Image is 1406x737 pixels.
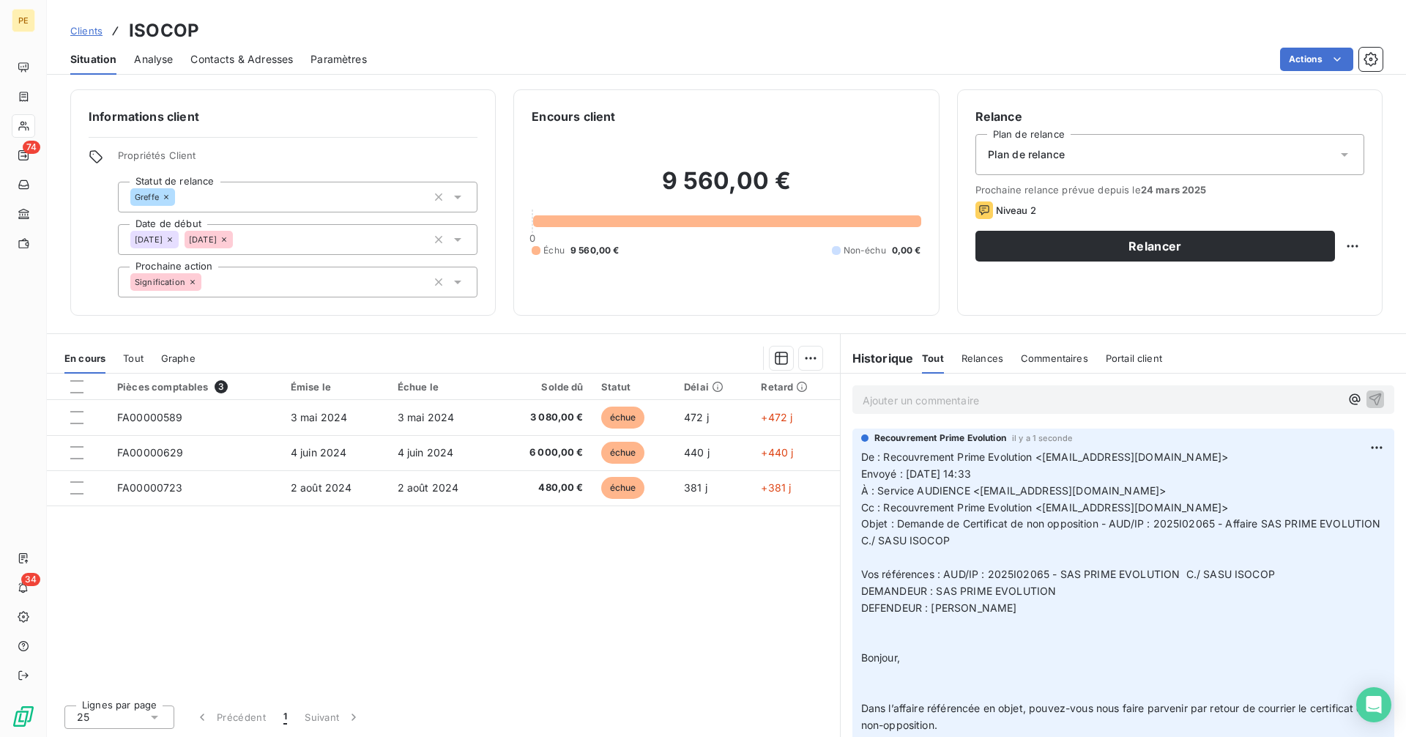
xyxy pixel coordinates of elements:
a: 74 [12,144,34,167]
div: Retard [761,381,830,393]
span: Envoyé : [DATE] 14:33 [861,467,971,480]
div: Open Intercom Messenger [1356,687,1391,722]
div: PE [12,9,35,32]
h3: ISOCOP [129,18,199,44]
button: 1 [275,702,296,733]
span: Prochaine relance prévue depuis le [975,184,1364,196]
span: 3 mai 2024 [398,411,455,423]
span: DEFENDEUR : [PERSON_NAME] [861,601,1017,614]
span: Analyse [134,52,173,67]
span: FA00000589 [117,411,183,423]
span: Échu [543,244,565,257]
span: 2 août 2024 [398,481,459,494]
span: À : Service AUDIENCE <[EMAIL_ADDRESS][DOMAIN_NAME]> [861,484,1167,497]
span: 2 août 2024 [291,481,352,494]
span: +472 j [761,411,792,423]
span: échue [601,477,645,499]
span: 24 mars 2025 [1141,184,1207,196]
button: Actions [1280,48,1353,71]
span: Plan de relance [988,147,1065,162]
span: Greffe [135,193,159,201]
span: Non-échu [844,244,886,257]
span: Paramètres [310,52,367,67]
input: Ajouter une valeur [201,275,213,289]
span: Relances [961,352,1003,364]
div: Délai [684,381,743,393]
span: 9 560,00 € [570,244,620,257]
span: 25 [77,710,89,725]
div: Solde dû [505,381,584,393]
span: Commentaires [1021,352,1088,364]
button: Suivant [296,702,370,733]
input: Ajouter une valeur [175,190,187,204]
span: Graphe [161,352,196,364]
span: 3 mai 2024 [291,411,348,423]
span: FA00000723 [117,481,183,494]
span: Cc : Recouvrement Prime Evolution <[EMAIL_ADDRESS][DOMAIN_NAME]> [861,501,1229,514]
span: 3 [215,380,228,393]
span: 6 000,00 € [505,445,584,460]
div: Émise le [291,381,380,393]
span: En cours [64,352,105,364]
span: 480,00 € [505,481,584,495]
span: Clients [70,25,103,37]
span: Niveau 2 [996,204,1036,216]
span: 0 [529,232,535,244]
span: 0,00 € [892,244,921,257]
span: 381 j [684,481,707,494]
span: 74 [23,141,40,154]
h6: Encours client [532,108,615,125]
h6: Historique [841,349,914,367]
span: FA00000629 [117,446,184,459]
span: 4 juin 2024 [291,446,347,459]
div: Statut [601,381,666,393]
span: De : Recouvrement Prime Evolution <[EMAIL_ADDRESS][DOMAIN_NAME]> [861,451,1229,463]
span: Portail client [1106,352,1162,364]
span: Tout [922,352,944,364]
span: Objet : Demande de Certificat de non opposition - AUD/IP : 2025I02065 - Affaire SAS PRIME EVOLUTI... [861,517,1387,547]
span: Bonjour, [861,651,900,664]
span: [DATE] [189,235,217,244]
button: Précédent [186,702,275,733]
span: 440 j [684,446,710,459]
h6: Relance [975,108,1364,125]
span: Vos références : AUD/IP : 2025I02065 - SAS PRIME EVOLUTION C./ SASU ISOCOP [861,568,1275,580]
h6: Informations client [89,108,477,125]
span: Recouvrement Prime Evolution [874,432,1006,445]
span: +440 j [761,446,793,459]
span: 34 [21,573,40,586]
span: Dans l’affaire référencée en objet, pouvez-vous nous faire parvenir par retour de courrier le cer... [861,702,1372,731]
h2: 9 560,00 € [532,166,920,210]
div: Échue le [398,381,487,393]
span: échue [601,407,645,429]
span: +381 j [761,481,791,494]
span: [DATE] [135,235,163,244]
span: DEMANDEUR : SAS PRIME EVOLUTION [861,585,1057,597]
span: il y a 1 seconde [1012,434,1072,442]
span: Tout [123,352,144,364]
div: Pièces comptables [117,380,273,393]
span: 1 [283,710,287,725]
button: Relancer [975,231,1335,262]
span: 472 j [684,411,709,423]
span: 4 juin 2024 [398,446,454,459]
span: Situation [70,52,116,67]
a: Clients [70,23,103,38]
span: 3 080,00 € [505,410,584,425]
img: Logo LeanPay [12,705,35,728]
input: Ajouter une valeur [233,233,245,246]
span: Propriétés Client [118,149,477,170]
span: Signification [135,278,185,286]
span: Contacts & Adresses [190,52,293,67]
span: échue [601,442,645,464]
